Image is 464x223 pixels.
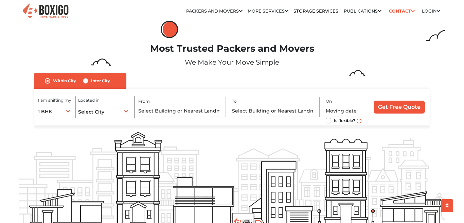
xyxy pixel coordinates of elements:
label: To [232,98,237,104]
a: Publications [344,8,381,14]
img: move_date_info [357,119,361,123]
label: From [138,98,150,104]
button: scroll up [441,199,453,212]
p: We Make Your Move Simple [19,57,446,67]
span: 1 BHK [38,108,52,115]
h1: Most Trusted Packers and Movers [19,43,446,54]
a: Login [422,8,440,14]
input: Select Building or Nearest Landmark [138,105,221,117]
label: Located in [78,97,100,103]
input: Get Free Quote [374,101,425,114]
span: Select City [78,109,104,115]
a: Storage Services [293,8,338,14]
input: Moving date [326,105,368,117]
a: Contact [387,6,417,16]
label: Inter City [91,77,110,85]
input: Select Building or Nearest Landmark [232,105,315,117]
label: Within City [53,77,76,85]
a: More services [248,8,288,14]
label: On [326,98,332,104]
label: I am shifting my [38,97,71,103]
img: Boxigo [22,3,69,19]
label: Is flexible? [334,117,355,124]
a: Packers and Movers [186,8,243,14]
